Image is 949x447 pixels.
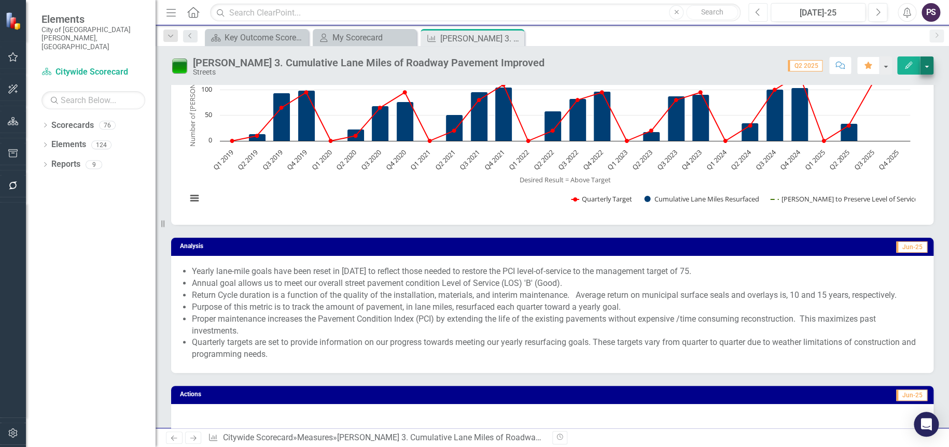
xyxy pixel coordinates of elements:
path: Q2 2021, 51. Cumulative Lane Miles Resurfaced. [446,115,463,141]
text: Q2 2024 [729,148,753,172]
text: Q4 2022 [581,148,605,172]
text: 100 [201,84,212,94]
button: Search [686,5,738,20]
a: Key Outcome Scorecard [207,31,306,44]
path: Q3 2023, 87.3. Cumulative Lane Miles Resurfaced. [668,96,685,141]
span: Jun-25 [896,241,927,253]
div: PS [922,3,940,22]
path: Q3 2024, 101. Cumulative Lane Miles Resurfaced. [766,90,784,141]
path: Q2 2024, 35. Cumulative Lane Miles Resurfaced. [742,123,759,141]
text: Q3 2023 [654,148,679,172]
text: Q1 2025 [803,148,827,172]
a: Scorecards [51,120,94,132]
text: Q3 2024 [753,148,778,172]
h3: Analysis [180,243,495,250]
li: Return Cycle duration is a function of the quality of the installation, materials, and interim ma... [192,290,923,301]
text: Q2 2021 [433,148,457,172]
input: Search ClearPoint... [210,4,741,22]
input: Search Below... [41,91,145,109]
text: Q1 2019 [211,148,235,172]
text: 50 [205,110,212,119]
path: Q2 2020, 23. Cumulative Lane Miles Resurfaced. [347,129,365,141]
text: [PERSON_NAME] to Preserve Level of Service B [781,194,923,204]
path: Q3 2023, 80. Quarterly Target. [674,98,678,102]
path: Q2 2020, 10. Quarterly Target. [354,134,358,138]
path: Q1 2020, 0. Quarterly Target. [329,139,333,143]
text: Q2 2023 [630,148,654,172]
a: Citywide Scorecard [223,432,293,442]
text: Q3 2022 [556,148,580,172]
path: Q1 2024, 0. Quarterly Target. [723,139,728,143]
text: Q3 2025 [852,148,876,172]
path: Q1 2022, 0. Quarterly Target. [526,139,531,143]
small: City of [GEOGRAPHIC_DATA][PERSON_NAME], [GEOGRAPHIC_DATA] [41,25,145,51]
div: [DATE]-25 [774,7,862,19]
path: Q4 2019, 98.62. Cumulative Lane Miles Resurfaced. [298,91,315,141]
button: Show Lane Miles to Preserve Level of Service B [770,195,906,204]
path: Q3 2024, 100. Quarterly Target. [773,88,777,92]
path: Q1 2023, 0. Quarterly Target. [625,139,629,143]
text: Cumulative Lane Miles Resurfaced [654,194,759,204]
path: Q2 2019, 13.59. Cumulative Lane Miles Resurfaced. [249,134,266,141]
path: Q4 2020, 95. Quarterly Target. [403,90,407,94]
text: Q1 2024 [704,148,728,172]
path: Q4 2020, 77. Cumulative Lane Miles Resurfaced. [397,102,414,141]
div: 9 [86,160,102,169]
path: Q2 2023, 17.3. Cumulative Lane Miles Resurfaced. [643,132,660,141]
path: Q3 2020, 65. Quarterly Target. [378,106,382,110]
text: Q1 2021 [408,148,432,172]
div: Chart. Highcharts interactive chart. [182,59,923,214]
path: Q2 2025, 33.61. Cumulative Lane Miles Resurfaced. [841,124,858,141]
text: Q2 2025 [827,148,852,172]
li: Quarterly targets are set to provide information on our progress towards meeting our yearly resur... [192,337,923,361]
path: Q4 2021, 105. Cumulative Lane Miles Resurfaced. [495,88,512,141]
text: Number of [PERSON_NAME] [188,59,197,147]
text: Desired Result = Above Target [520,175,611,184]
text: Q2 2022 [532,148,556,172]
path: Q2 2024, 30. Quarterly Target. [748,124,752,128]
path: Q4 2023, 90.9. Cumulative Lane Miles Resurfaced. [692,95,709,141]
path: Q2 2022, 58.08. Cumulative Lane Miles Resurfaced. [545,111,562,141]
path: Q3 2021, 96. Cumulative Lane Miles Resurfaced. [471,92,488,141]
button: View chart menu, Chart [187,191,201,205]
path: Q3 2019, 93.62. Cumulative Lane Miles Resurfaced. [273,93,290,141]
div: [PERSON_NAME] 3. Cumulative Lane Miles of Roadway Pavement Improved [193,57,545,68]
text: Q1 2023 [605,148,630,172]
button: Show Cumulative Lane Miles Resurfaced [644,195,760,204]
path: Q3 2020, 68. Cumulative Lane Miles Resurfaced. [372,106,389,141]
div: Open Intercom Messenger [914,412,939,437]
path: Q4 2024, 104. Cumulative Lane Miles Resurfaced. [791,88,808,141]
path: Q2 2025, 30. Quarterly Target. [847,124,851,128]
path: Q2 2019, 10. Quarterly Target. [255,134,259,138]
text: Q4 2020 [384,148,408,172]
path: Q3 2022, 83.07. Cumulative Lane Miles Resurfaced. [569,99,587,141]
path: Q4 2023, 95. Quarterly Target. [699,90,703,94]
img: On Target [171,57,188,74]
a: Measures [297,432,333,442]
div: 124 [91,140,111,149]
text: Q3 2021 [457,148,482,172]
svg: Interactive chart [182,59,915,214]
li: Purpose of this metric is to track the amount of pavement, in lane miles, resurfaced each quarter... [192,301,923,313]
a: Citywide Scorecard [41,66,145,78]
text: Quarterly Target [582,194,632,204]
div: 76 [99,121,116,129]
div: Key Outcome Scorecard [225,31,306,44]
text: 0 [208,135,212,145]
a: My Scorecard [315,31,414,44]
text: Q4 2024 [778,148,802,172]
text: Q3 2019 [260,148,285,172]
span: Search [701,8,723,16]
img: ClearPoint Strategy [5,12,23,30]
path: Q3 2021, 80. Quarterly Target. [477,98,481,102]
path: Q4 2022, 96.57. Cumulative Lane Miles Resurfaced. [594,92,611,141]
h3: Actions [180,391,478,398]
text: Q4 2023 [679,148,704,172]
text: Q1 2020 [310,148,334,172]
path: Q4 2021, 110. Quarterly Target. [501,83,506,87]
path: Q1 2021, 0. Quarterly Target. [428,139,432,143]
button: [DATE]-25 [771,3,866,22]
text: Q4 2021 [482,148,507,172]
div: My Scorecard [332,31,414,44]
text: Q1 2022 [507,148,531,172]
